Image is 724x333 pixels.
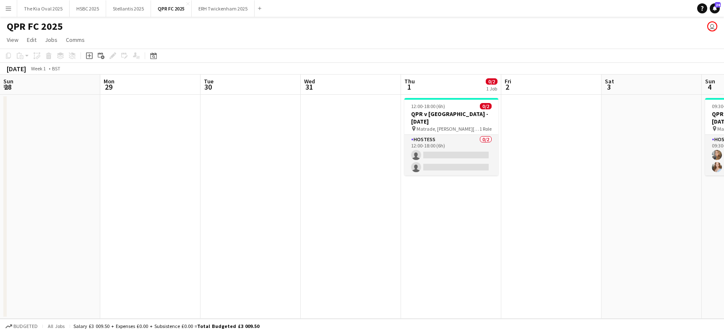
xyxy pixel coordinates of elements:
[104,77,115,85] span: Mon
[7,36,18,44] span: View
[304,77,315,85] span: Wed
[17,0,70,17] button: The Kia Oval 2025
[7,20,63,33] h1: QPR FC 2025
[605,77,614,85] span: Sat
[3,34,22,45] a: View
[3,77,13,85] span: Sun
[404,135,498,176] app-card-role: Hostess0/212:00-18:00 (6h)
[604,82,614,92] span: 3
[404,98,498,176] app-job-card: 12:00-18:00 (6h)0/2QPR v [GEOGRAPHIC_DATA] - [DATE] Matrade, [PERSON_NAME][GEOGRAPHIC_DATA], [GEO...
[203,82,214,92] span: 30
[4,322,39,331] button: Budgeted
[102,82,115,92] span: 29
[417,126,479,132] span: Matrade, [PERSON_NAME][GEOGRAPHIC_DATA], [GEOGRAPHIC_DATA], [GEOGRAPHIC_DATA]
[106,0,151,17] button: Stellantis 2025
[45,36,57,44] span: Jobs
[192,0,255,17] button: ERH Twickenham 2025
[486,85,497,92] div: 1 Job
[710,3,720,13] a: 24
[404,77,415,85] span: Thu
[715,2,721,8] span: 24
[63,34,88,45] a: Comms
[704,82,715,92] span: 4
[70,0,106,17] button: HSBC 2025
[486,78,497,85] span: 0/2
[28,65,49,72] span: Week 1
[403,82,415,92] span: 1
[411,103,445,109] span: 12:00-18:00 (6h)
[23,34,40,45] a: Edit
[707,21,717,31] app-user-avatar: Sam Johannesson
[204,77,214,85] span: Tue
[404,110,498,125] h3: QPR v [GEOGRAPHIC_DATA] - [DATE]
[479,126,492,132] span: 1 Role
[303,82,315,92] span: 31
[2,82,13,92] span: 28
[13,323,38,329] span: Budgeted
[46,323,66,329] span: All jobs
[27,36,36,44] span: Edit
[73,323,259,329] div: Salary £3 009.50 + Expenses £0.00 + Subsistence £0.00 =
[42,34,61,45] a: Jobs
[480,103,492,109] span: 0/2
[705,77,715,85] span: Sun
[151,0,192,17] button: QPR FC 2025
[52,65,60,72] div: BST
[505,77,511,85] span: Fri
[503,82,511,92] span: 2
[197,323,259,329] span: Total Budgeted £3 009.50
[7,65,26,73] div: [DATE]
[66,36,85,44] span: Comms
